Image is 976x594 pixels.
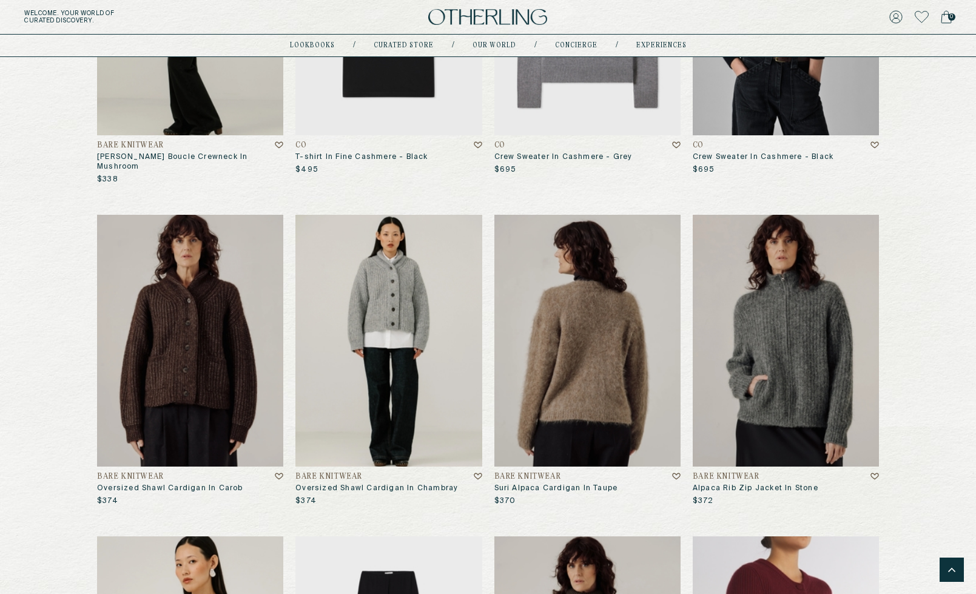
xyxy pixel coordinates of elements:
img: Oversized Shawl Cardigan in Chambray [295,215,482,467]
p: $374 [295,496,317,506]
p: $338 [97,175,118,184]
h4: CO [693,141,704,150]
a: Curated store [374,42,434,49]
h4: Bare Knitwear [295,473,362,481]
img: Suri Alpaca Cardigan in Taupe [494,215,681,467]
img: Oversized Shawl Cardigan in Carob [97,215,283,467]
div: / [616,41,618,50]
div: / [452,41,454,50]
a: concierge [555,42,597,49]
a: Oversized Shawl Cardigan in CarobBare KnitwearOversized Shawl Cardigan In Carob$374 [97,215,283,506]
h3: Oversized Shawl Cardigan In Carob [97,484,283,493]
h4: CO [494,141,505,150]
img: logo [428,9,547,25]
h4: Bare Knitwear [97,473,164,481]
h4: Bare Knitwear [97,141,164,150]
h3: [PERSON_NAME] Boucle Crewneck In Mushroom [97,152,283,172]
a: Alpaca Rib Zip Jacket in StoneBare KnitwearAlpaca Rib Zip Jacket In Stone$372 [693,215,879,506]
div: / [353,41,355,50]
h3: Suri Alpaca Cardigan In Taupe [494,484,681,493]
p: $374 [97,496,118,506]
h3: Alpaca Rib Zip Jacket In Stone [693,484,879,493]
p: $370 [494,496,516,506]
a: lookbooks [290,42,335,49]
a: 0 [941,8,952,25]
h4: CO [295,141,306,150]
p: $695 [494,165,517,175]
h3: Oversized Shawl Cardigan In Chambray [295,484,482,493]
h4: Bare Knitwear [693,473,759,481]
p: $495 [295,165,318,175]
h3: Crew Sweater In Cashmere - Black [693,152,879,162]
a: Oversized Shawl Cardigan in ChambrayBare KnitwearOversized Shawl Cardigan In Chambray$374 [295,215,482,506]
img: Alpaca Rib Zip Jacket in Stone [693,215,879,467]
p: $695 [693,165,715,175]
a: Suri Alpaca Cardigan in TaupeBare KnitwearSuri Alpaca Cardigan In Taupe$370 [494,215,681,506]
p: $372 [693,496,713,506]
h3: Crew Sweater In Cashmere - Grey [494,152,681,162]
div: / [534,41,537,50]
a: experiences [636,42,687,49]
h5: Welcome . Your world of curated discovery. [24,10,303,24]
h4: Bare Knitwear [494,473,561,481]
h3: T-shirt In Fine Cashmere - Black [295,152,482,162]
a: Our world [473,42,516,49]
span: 0 [948,13,955,21]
